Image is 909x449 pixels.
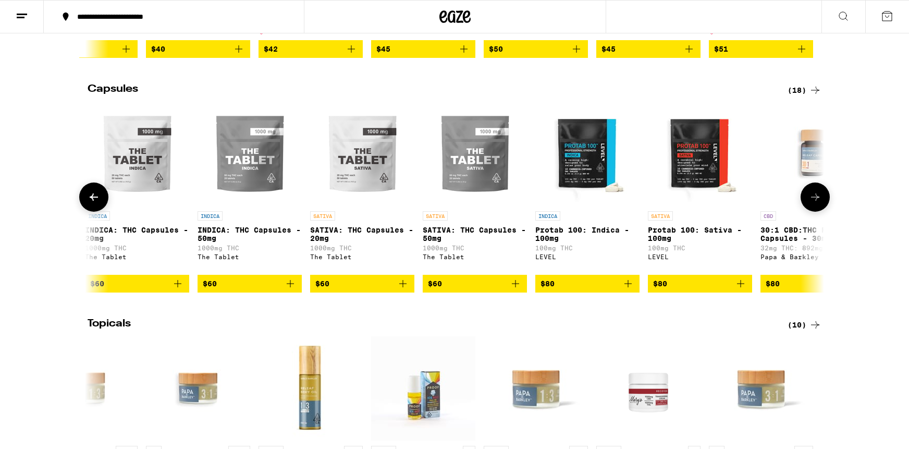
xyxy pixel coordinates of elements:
button: Add to bag [371,40,475,58]
div: The Tablet [85,253,189,260]
p: 1000mg THC [310,245,414,251]
span: $45 [376,45,390,53]
span: $80 [541,280,555,288]
p: 1000mg THC [198,245,302,251]
a: Open page for Protab 100: Sativa - 100mg from LEVEL [648,102,752,275]
p: SATIVA [423,211,448,221]
p: INDICA: THC Capsules - 50mg [198,226,302,242]
div: LEVEL [535,253,640,260]
button: Add to bag [709,40,813,58]
span: $60 [428,280,442,288]
span: $40 [151,45,165,53]
a: (18) [788,84,821,96]
span: $42 [264,45,278,53]
img: Papa & Barkley - 1:3 CBD:THC Releaf Balm (15ml) - 120mg [33,336,138,441]
p: SATIVA: THC Capsules - 50mg [423,226,527,242]
p: 1000mg THC [423,245,527,251]
img: LEVEL - Protab 100: Sativa - 100mg [648,102,752,206]
span: $60 [203,280,217,288]
img: Papa & Barkley - 3:1 CBD:THC Releaf Balm (50ml) - 600mg [709,336,813,441]
h2: Topicals [88,319,770,331]
p: CBD [760,211,776,221]
p: 1000mg THC [85,245,189,251]
button: Add to bag [259,40,363,58]
img: Proof - Ice Hot 1:1 CBD:THC Roll-On - 1000mg [371,336,475,441]
span: $60 [315,280,329,288]
img: Mary's Medicinals - Sandalwood 1:1 CBD:THC Transdermal Cream - 1000mg [596,336,701,441]
img: Papa & Barkley - 1:3 Releaf Body Oil - 300mg [259,336,363,441]
h2: Capsules [88,84,770,96]
a: Open page for INDICA: THC Capsules - 20mg from The Tablet [85,102,189,275]
p: 100mg THC [535,245,640,251]
a: Open page for Protab 100: Indica - 100mg from LEVEL [535,102,640,275]
button: Add to bag [648,275,752,293]
p: INDICA [85,211,110,221]
a: Open page for INDICA: THC Capsules - 50mg from The Tablet [198,102,302,275]
img: The Tablet - SATIVA: THC Capsules - 50mg [423,102,527,206]
button: Add to bag [423,275,527,293]
img: Papa & Barkley - 3:1 CBD:THC Releaf Balm (15ml) - 180mg [146,336,250,441]
button: Add to bag [596,40,701,58]
div: LEVEL [648,253,752,260]
p: INDICA: THC Capsules - 20mg [85,226,189,242]
p: SATIVA [310,211,335,221]
span: $45 [601,45,616,53]
img: The Tablet - INDICA: THC Capsules - 20mg [85,102,189,206]
button: Add to bag [310,275,414,293]
p: 32mg THC: 892mg CBD [760,245,865,251]
a: (10) [788,319,821,331]
button: Add to bag [85,275,189,293]
button: Add to bag [484,40,588,58]
a: Open page for SATIVA: THC Capsules - 20mg from The Tablet [310,102,414,275]
button: Add to bag [198,275,302,293]
span: $51 [714,45,728,53]
span: Hi. Need any help? [6,7,75,16]
span: $50 [489,45,503,53]
span: $80 [766,280,780,288]
p: INDICA [535,211,560,221]
img: Papa & Barkley - 30:1 CBD:THC Releaf Capsules - 30mg [760,102,865,206]
button: Add to bag [535,275,640,293]
p: Protab 100: Indica - 100mg [535,226,640,242]
button: Add to bag [33,40,138,58]
p: SATIVA [648,211,673,221]
p: Protab 100: Sativa - 100mg [648,226,752,242]
div: The Tablet [198,253,302,260]
img: LEVEL - Protab 100: Indica - 100mg [535,102,640,206]
button: Add to bag [760,275,865,293]
p: INDICA [198,211,223,221]
div: The Tablet [310,253,414,260]
span: $60 [90,280,104,288]
div: The Tablet [423,253,527,260]
p: 30:1 CBD:THC Releaf Capsules - 30mg [760,226,865,242]
div: Papa & Barkley [760,253,865,260]
img: The Tablet - SATIVA: THC Capsules - 20mg [310,102,414,206]
img: The Tablet - INDICA: THC Capsules - 50mg [198,102,302,206]
a: Open page for SATIVA: THC Capsules - 50mg from The Tablet [423,102,527,275]
img: Papa & Barkley - 1:3 CBD:THC Releaf Balm (50ml) - 400mg [484,336,588,441]
a: Open page for 30:1 CBD:THC Releaf Capsules - 30mg from Papa & Barkley [760,102,865,275]
span: $80 [653,280,667,288]
p: SATIVA: THC Capsules - 20mg [310,226,414,242]
p: 100mg THC [648,245,752,251]
button: Add to bag [146,40,250,58]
